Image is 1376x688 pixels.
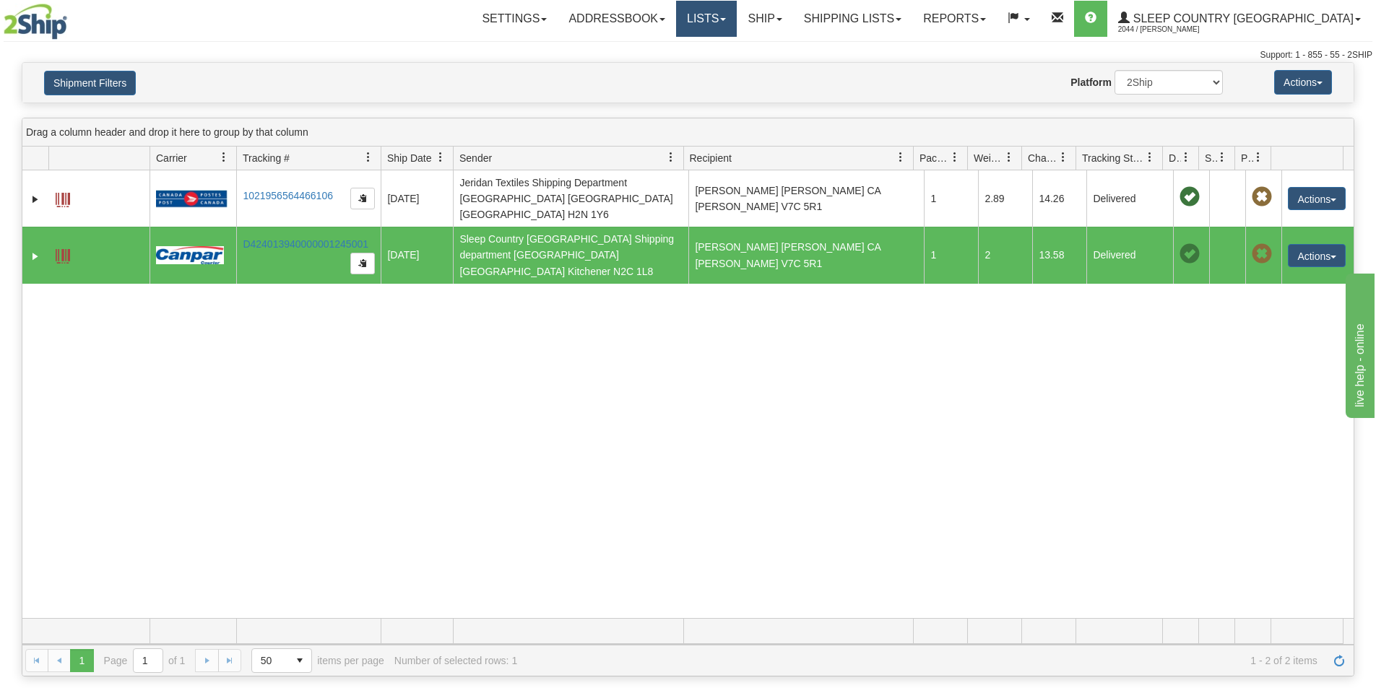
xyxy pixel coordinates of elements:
[974,151,1004,165] span: Weight
[381,170,453,227] td: [DATE]
[1180,187,1200,207] span: On time
[793,1,912,37] a: Shipping lists
[11,9,134,26] div: live help - online
[527,655,1317,666] span: 1 - 2 of 2 items
[1086,170,1173,227] td: Delivered
[1205,151,1217,165] span: Shipment Issues
[1252,187,1272,207] span: Pickup Not Assigned
[1288,244,1346,267] button: Actions
[251,648,384,673] span: items per page
[1174,145,1198,170] a: Delivery Status filter column settings
[1210,145,1234,170] a: Shipment Issues filter column settings
[350,253,375,274] button: Copy to clipboard
[156,190,227,208] img: 20 - Canada Post
[1252,244,1272,264] span: Pickup Not Assigned
[4,49,1372,61] div: Support: 1 - 855 - 55 - 2SHIP
[1118,22,1226,37] span: 2044 / [PERSON_NAME]
[1274,70,1332,95] button: Actions
[56,186,70,209] a: Label
[1328,649,1351,672] a: Refresh
[356,145,381,170] a: Tracking # filter column settings
[243,190,333,201] a: 1021956564466106
[243,238,368,250] a: D424013940000001245001
[134,649,163,672] input: Page 1
[558,1,676,37] a: Addressbook
[659,145,683,170] a: Sender filter column settings
[156,151,187,165] span: Carrier
[104,648,186,673] span: Page of 1
[1138,145,1162,170] a: Tracking Status filter column settings
[1246,145,1271,170] a: Pickup Status filter column settings
[28,192,43,206] a: Expand
[56,243,70,266] a: Label
[471,1,558,37] a: Settings
[251,648,312,673] span: Page sizes drop down
[1180,244,1200,264] span: On time
[978,227,1032,283] td: 2
[1032,170,1086,227] td: 14.26
[243,151,290,165] span: Tracking #
[1107,1,1372,37] a: Sleep Country [GEOGRAPHIC_DATA] 2044 / [PERSON_NAME]
[924,170,978,227] td: 1
[688,227,924,283] td: [PERSON_NAME] [PERSON_NAME] CA [PERSON_NAME] V7C 5R1
[387,151,431,165] span: Ship Date
[1028,151,1058,165] span: Charge
[44,71,136,95] button: Shipment Filters
[943,145,967,170] a: Packages filter column settings
[28,249,43,264] a: Expand
[1241,151,1253,165] span: Pickup Status
[688,170,924,227] td: [PERSON_NAME] [PERSON_NAME] CA [PERSON_NAME] V7C 5R1
[1082,151,1145,165] span: Tracking Status
[1169,151,1181,165] span: Delivery Status
[690,151,732,165] span: Recipient
[1288,187,1346,210] button: Actions
[70,649,93,672] span: Page 1
[920,151,950,165] span: Packages
[676,1,737,37] a: Lists
[1086,227,1173,283] td: Delivered
[912,1,997,37] a: Reports
[4,4,67,40] img: logo2044.jpg
[350,188,375,209] button: Copy to clipboard
[978,170,1032,227] td: 2.89
[453,170,688,227] td: Jeridan Textiles Shipping Department [GEOGRAPHIC_DATA] [GEOGRAPHIC_DATA] [GEOGRAPHIC_DATA] H2N 1Y6
[261,653,280,668] span: 50
[459,151,492,165] span: Sender
[1343,270,1375,417] iframe: chat widget
[22,118,1354,147] div: grid grouping header
[453,227,688,283] td: Sleep Country [GEOGRAPHIC_DATA] Shipping department [GEOGRAPHIC_DATA] [GEOGRAPHIC_DATA] Kitchener...
[394,655,517,666] div: Number of selected rows: 1
[156,246,224,264] img: 14 - Canpar
[1051,145,1076,170] a: Charge filter column settings
[1130,12,1354,25] span: Sleep Country [GEOGRAPHIC_DATA]
[737,1,792,37] a: Ship
[997,145,1021,170] a: Weight filter column settings
[888,145,913,170] a: Recipient filter column settings
[288,649,311,672] span: select
[212,145,236,170] a: Carrier filter column settings
[1070,75,1112,90] label: Platform
[1032,227,1086,283] td: 13.58
[381,227,453,283] td: [DATE]
[428,145,453,170] a: Ship Date filter column settings
[924,227,978,283] td: 1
